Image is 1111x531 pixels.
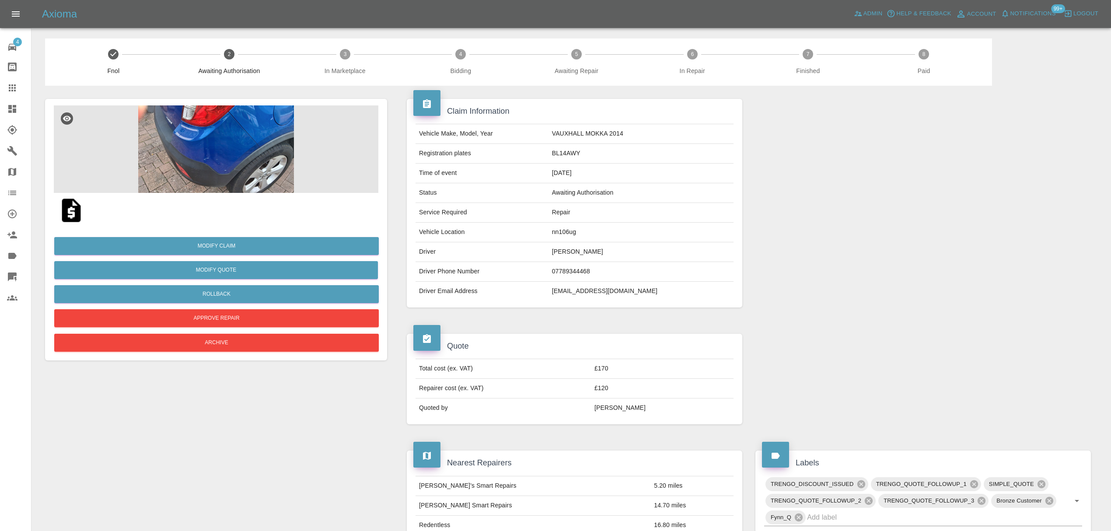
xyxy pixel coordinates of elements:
[416,144,549,164] td: Registration plates
[416,496,650,515] td: [PERSON_NAME] Smart Repairs
[228,51,231,57] text: 2
[13,38,22,46] span: 4
[591,398,734,418] td: [PERSON_NAME]
[343,51,346,57] text: 3
[413,105,736,117] h4: Claim Information
[54,261,378,279] button: Modify Quote
[416,242,549,262] td: Driver
[5,3,26,24] button: Open drawer
[416,282,549,301] td: Driver Email Address
[954,7,999,21] a: Account
[984,479,1039,489] span: SIMPLE_QUOTE
[1071,495,1083,507] button: Open
[416,223,549,242] td: Vehicle Location
[416,379,591,398] td: Repairer cost (ex. VAT)
[863,9,883,19] span: Admin
[416,164,549,183] td: Time of event
[549,164,734,183] td: [DATE]
[549,223,734,242] td: nn106ug
[413,457,736,469] h4: Nearest Repairers
[591,359,734,379] td: £170
[807,51,810,57] text: 7
[459,51,462,57] text: 4
[416,183,549,203] td: Status
[549,183,734,203] td: Awaiting Authorisation
[807,510,1058,524] input: Add label
[870,66,978,75] span: Paid
[765,512,797,522] span: Fynn_Q
[967,9,996,19] span: Account
[984,477,1048,491] div: SIMPLE_QUOTE
[1073,9,1098,19] span: Logout
[691,51,694,57] text: 6
[549,282,734,301] td: [EMAIL_ADDRESS][DOMAIN_NAME]
[754,66,863,75] span: Finished
[57,196,85,224] img: qt_1S4wCwA4aDea5wMjfpzEADur
[638,66,747,75] span: In Repair
[54,285,379,303] button: Rollback
[1062,7,1101,21] button: Logout
[765,477,868,491] div: TRENGO_DISCOUNT_ISSUED
[896,9,951,19] span: Help & Feedback
[591,379,734,398] td: £120
[549,144,734,164] td: BL14AWY
[765,479,859,489] span: TRENGO_DISCOUNT_ISSUED
[871,479,972,489] span: TRENGO_QUOTE_FOLLOWUP_1
[922,51,926,57] text: 8
[575,51,578,57] text: 5
[999,7,1058,21] button: Notifications
[416,359,591,379] td: Total cost (ex. VAT)
[549,262,734,282] td: 07789344468
[765,510,806,524] div: Fynn_Q
[549,242,734,262] td: [PERSON_NAME]
[878,494,989,508] div: TRENGO_QUOTE_FOLLOWUP_3
[765,494,876,508] div: TRENGO_QUOTE_FOLLOWUP_2
[416,124,549,144] td: Vehicle Make, Model, Year
[522,66,631,75] span: Awaiting Repair
[852,7,885,21] a: Admin
[416,398,591,418] td: Quoted by
[765,496,866,506] span: TRENGO_QUOTE_FOLLOWUP_2
[175,66,284,75] span: Awaiting Authorisation
[884,7,953,21] button: Help & Feedback
[549,124,734,144] td: VAUXHALL MOKKA 2014
[762,457,1084,469] h4: Labels
[416,203,549,223] td: Service Required
[991,496,1047,506] span: Bronze Customer
[59,66,168,75] span: Fnol
[650,496,734,515] td: 14.70 miles
[42,7,77,21] h5: Axioma
[416,262,549,282] td: Driver Phone Number
[878,496,979,506] span: TRENGO_QUOTE_FOLLOWUP_3
[416,476,650,496] td: [PERSON_NAME]’s Smart Repairs
[1051,4,1065,13] span: 99+
[54,334,379,352] button: Archive
[1010,9,1056,19] span: Notifications
[54,105,378,193] img: 21092156-e190-4ffe-9dbc-698a6bb36849
[290,66,399,75] span: In Marketplace
[406,66,515,75] span: Bidding
[871,477,981,491] div: TRENGO_QUOTE_FOLLOWUP_1
[413,340,736,352] h4: Quote
[54,309,379,327] button: Approve Repair
[991,494,1056,508] div: Bronze Customer
[549,203,734,223] td: Repair
[54,237,379,255] a: Modify Claim
[650,476,734,496] td: 5.20 miles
